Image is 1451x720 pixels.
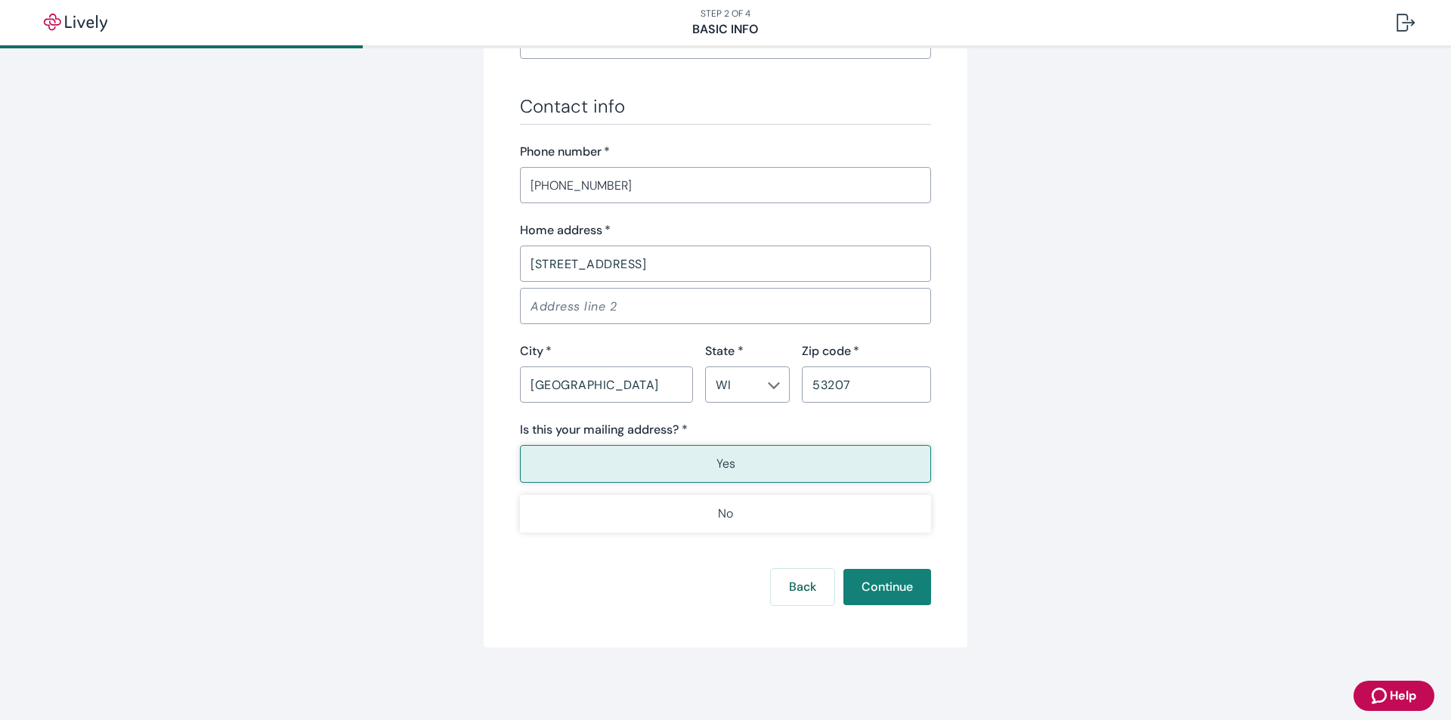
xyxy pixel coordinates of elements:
button: Continue [843,569,931,605]
label: Home address [520,221,611,239]
input: -- [710,374,760,395]
label: Is this your mailing address? * [520,421,688,439]
button: Back [771,569,834,605]
input: (555) 555-5555 [520,170,931,200]
input: Zip code [802,369,931,400]
h3: Contact info [520,95,931,118]
button: No [520,495,931,533]
label: Zip code [802,342,859,360]
p: Yes [716,455,735,473]
button: Yes [520,445,931,483]
button: Zendesk support iconHelp [1354,681,1434,711]
label: Phone number [520,143,610,161]
svg: Zendesk support icon [1372,687,1390,705]
input: Address line 2 [520,291,931,321]
label: State * [705,342,744,360]
button: Log out [1384,5,1427,41]
span: Help [1390,687,1416,705]
input: City [520,369,693,400]
input: Address line 1 [520,249,931,279]
p: No [718,505,733,523]
button: Open [766,378,781,393]
img: Lively [33,14,118,32]
svg: Chevron icon [768,379,780,391]
label: City [520,342,552,360]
